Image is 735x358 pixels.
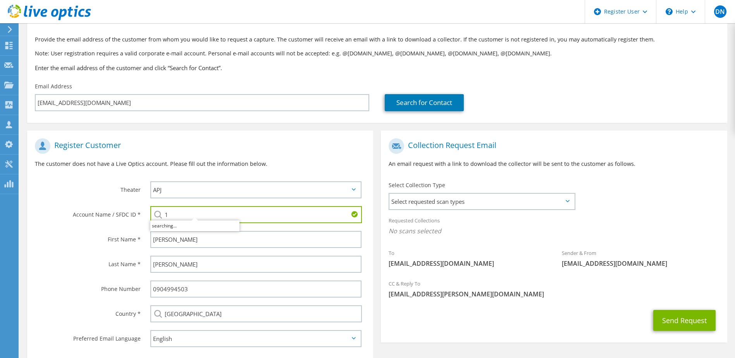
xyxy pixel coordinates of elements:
p: Provide the email address of the customer from whom you would like to request a capture. The cust... [35,35,720,44]
span: Select requested scan types [389,194,574,209]
label: Country * [35,305,141,318]
span: [EMAIL_ADDRESS][PERSON_NAME][DOMAIN_NAME] [389,290,719,298]
span: No scans selected [389,227,719,235]
div: Requested Collections [381,212,727,241]
label: Theater [35,181,141,194]
label: Phone Number [35,281,141,293]
button: Send Request [653,310,716,331]
h1: Register Customer [35,138,361,154]
label: Account Name / SFDC ID * [35,206,141,219]
svg: \n [666,8,673,15]
label: Preferred Email Language [35,330,141,343]
label: Last Name * [35,256,141,268]
span: [EMAIL_ADDRESS][DOMAIN_NAME] [562,259,720,268]
h1: Collection Request Email [389,138,715,154]
span: [EMAIL_ADDRESS][DOMAIN_NAME] [389,259,546,268]
span: DN [714,5,726,18]
a: Search for Contact [385,94,464,111]
div: CC & Reply To [381,275,727,302]
div: Sender & From [554,245,727,272]
h3: Enter the email address of the customer and click “Search for Contact”. [35,64,720,72]
label: Email Address [35,83,72,90]
p: The customer does not have a Live Optics account. Please fill out the information below. [35,160,365,168]
label: Select Collection Type [389,181,445,189]
p: An email request with a link to download the collector will be sent to the customer as follows. [389,160,719,168]
label: First Name * [35,231,141,243]
div: To [381,245,554,272]
p: Note: User registration requires a valid corporate e-mail account. Personal e-mail accounts will ... [35,49,720,58]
